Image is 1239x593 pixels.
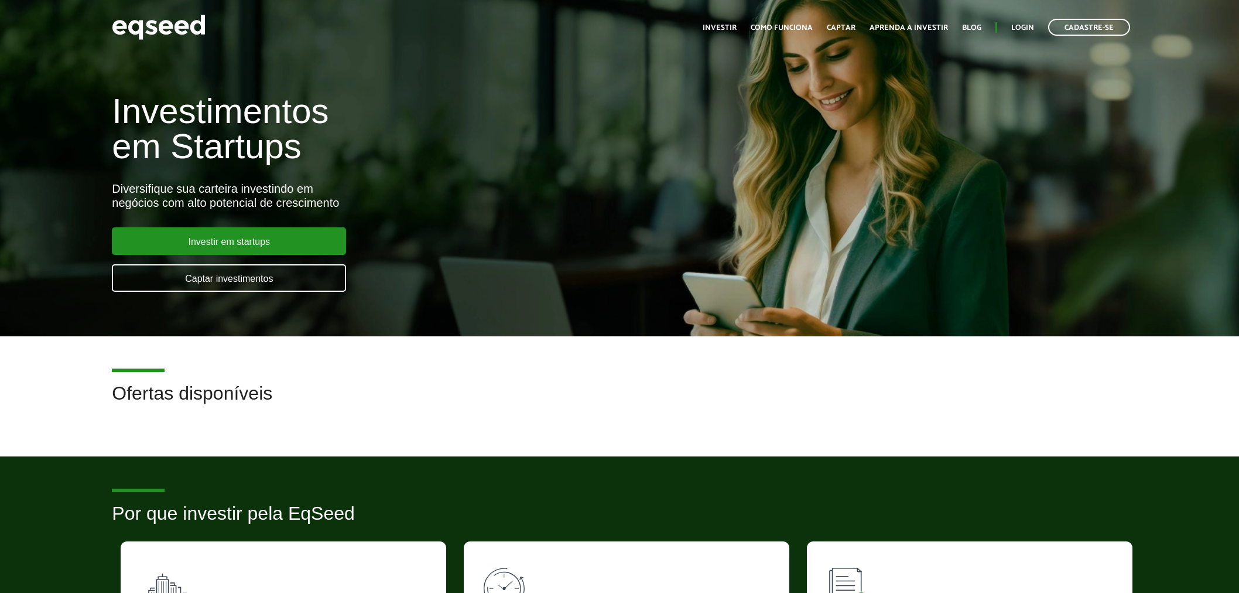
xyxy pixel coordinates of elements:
[827,24,855,32] a: Captar
[870,24,948,32] a: Aprenda a investir
[703,24,737,32] a: Investir
[112,182,714,210] div: Diversifique sua carteira investindo em negócios com alto potencial de crescimento
[962,24,981,32] a: Blog
[112,503,1127,541] h2: Por que investir pela EqSeed
[751,24,813,32] a: Como funciona
[112,264,346,292] a: Captar investimentos
[112,94,714,164] h1: Investimentos em Startups
[1011,24,1034,32] a: Login
[1048,19,1130,36] a: Cadastre-se
[112,227,346,255] a: Investir em startups
[112,383,1127,421] h2: Ofertas disponíveis
[112,12,206,43] img: EqSeed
